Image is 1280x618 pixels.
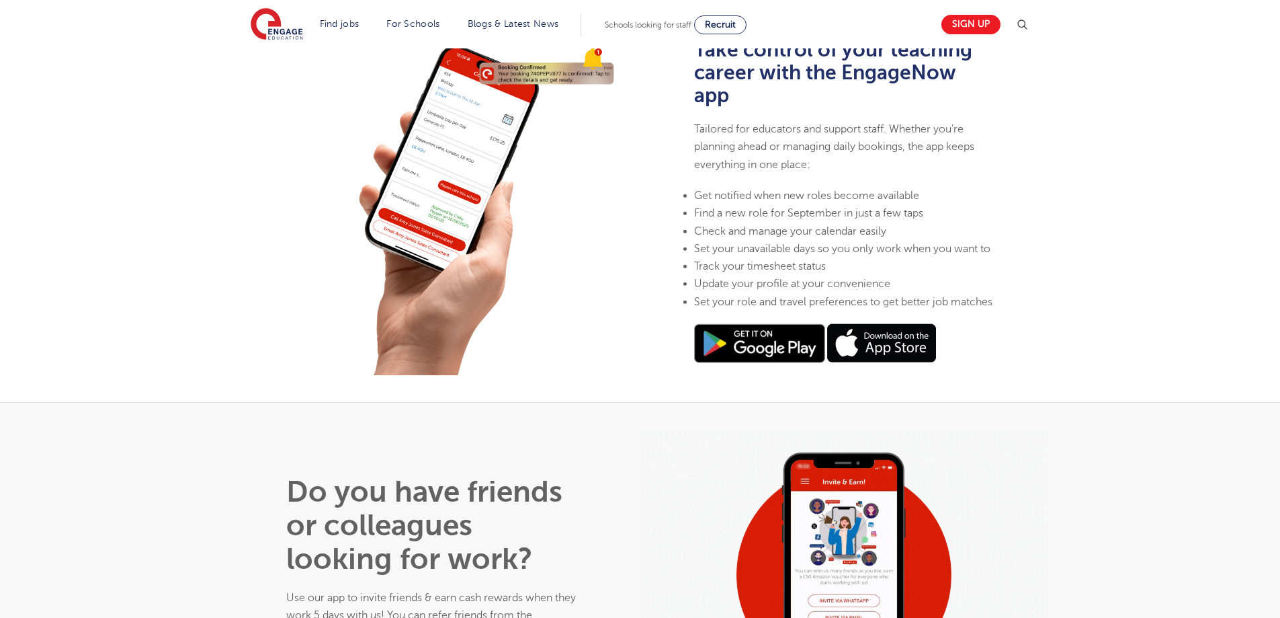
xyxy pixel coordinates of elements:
[941,15,1000,34] a: Sign up
[705,20,736,30] span: Recruit
[694,123,974,171] span: Tailored for educators and support staff. Whether you’re planning ahead or managing daily booking...
[320,19,359,29] a: Find jobs
[694,242,990,254] span: Set your unavailable days so you only work when you want to
[694,295,992,307] span: Set your role and travel preferences to get better job matches
[694,260,826,272] span: Track your timesheet status
[605,20,691,30] span: Schools looking for staff
[468,19,559,29] a: Blogs & Latest News
[694,38,972,107] b: Take control of your teaching career with the EngageNow app
[694,190,919,202] span: Get notified when new roles become available
[286,475,586,576] h1: Do you have friends or colleagues looking for work?
[694,207,923,219] span: Find a new role for September in just a few taps
[386,19,439,29] a: For Schools
[694,278,890,290] span: Update your profile at your convenience
[694,225,886,237] span: Check and manage your calendar easily
[694,15,746,34] a: Recruit
[251,8,303,42] img: Engage Education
